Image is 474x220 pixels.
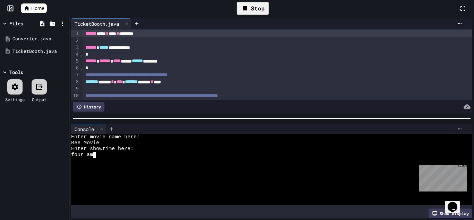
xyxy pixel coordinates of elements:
[71,18,131,29] div: TicketBooth.java
[12,35,67,42] div: Converter.java
[71,20,122,27] div: TicketBooth.java
[429,209,472,218] div: Show display
[71,85,80,92] div: 9
[416,162,467,192] iframe: chat widget
[80,65,83,71] span: Fold line
[71,65,80,72] div: 6
[237,2,269,15] div: Stop
[71,125,98,133] div: Console
[71,79,80,85] div: 8
[71,134,140,140] span: Enter movie name here:
[31,5,44,12] span: Home
[71,124,106,134] div: Console
[12,48,67,55] div: TicketBooth.java
[32,96,46,103] div: Output
[71,58,80,65] div: 5
[71,140,99,146] span: Bee Movie
[3,3,48,44] div: Chat with us now!Close
[71,152,93,158] span: four am
[71,99,80,106] div: 11
[71,146,134,152] span: Enter showtime here:
[73,102,104,112] div: History
[71,51,80,58] div: 4
[71,37,80,44] div: 2
[71,30,80,37] div: 1
[71,92,80,99] div: 10
[9,68,23,76] div: Tools
[5,96,25,103] div: Settings
[71,44,80,51] div: 3
[21,3,47,13] a: Home
[9,20,23,27] div: Files
[80,51,83,57] span: Fold line
[71,72,80,79] div: 7
[445,192,467,213] iframe: chat widget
